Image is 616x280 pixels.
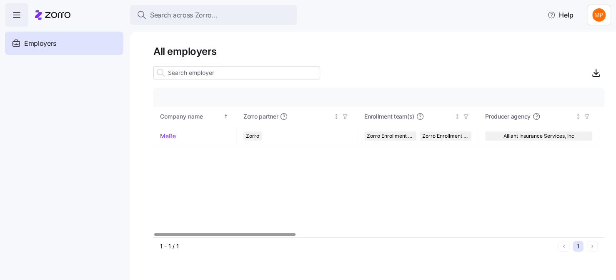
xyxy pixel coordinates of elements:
[558,241,569,252] button: Previous page
[503,131,574,141] span: Alliant Insurance Services, Inc
[592,8,606,22] img: 4074867e4f950818d3cad0f55f202d6d
[422,131,469,141] span: Zorro Enrollment Experts
[5,32,123,55] a: Employers
[160,132,176,140] a: MeBe
[153,66,320,79] input: Search employer
[223,114,229,119] div: Sorted ascending
[575,114,581,119] div: Not sorted
[573,241,583,252] button: 1
[547,10,573,20] span: Help
[243,112,278,121] span: Zorro partner
[333,114,339,119] div: Not sorted
[160,242,555,250] div: 1 - 1 / 1
[541,7,580,23] button: Help
[587,241,598,252] button: Next page
[160,112,222,121] div: Company name
[367,131,414,141] span: Zorro Enrollment Team
[153,45,604,58] h1: All employers
[24,38,56,49] span: Employers
[364,112,414,121] span: Enrollment team(s)
[358,107,478,126] th: Enrollment team(s)Not sorted
[485,112,531,121] span: Producer agency
[454,114,460,119] div: Not sorted
[153,107,237,126] th: Company nameSorted ascending
[237,107,358,126] th: Zorro partnerNot sorted
[246,131,259,141] span: Zorro
[478,107,599,126] th: Producer agencyNot sorted
[150,10,218,20] span: Search across Zorro...
[130,5,297,25] button: Search across Zorro...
